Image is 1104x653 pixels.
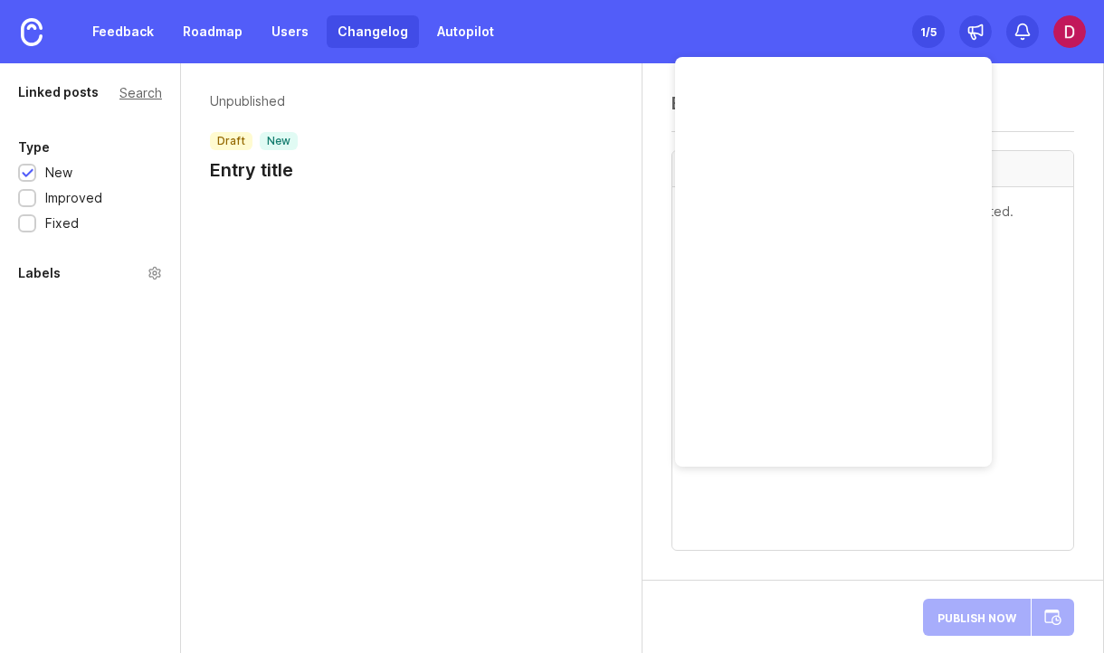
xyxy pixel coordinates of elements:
[45,188,102,208] div: Improved
[18,262,61,284] div: Labels
[267,134,290,148] p: new
[21,18,43,46] img: Canny Home
[217,134,245,148] p: draft
[45,213,79,233] div: Fixed
[210,92,298,110] p: Unpublished
[45,163,72,183] div: New
[119,88,162,98] div: Search
[920,19,937,44] div: 1 /5
[327,15,419,48] a: Changelog
[912,15,945,48] button: 1/5
[261,15,319,48] a: Users
[18,81,99,103] div: Linked posts
[172,15,253,48] a: Roadmap
[1053,15,1086,48] img: Darren Card
[18,137,50,158] div: Type
[426,15,505,48] a: Autopilot
[81,15,165,48] a: Feedback
[210,157,298,183] h1: Entry title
